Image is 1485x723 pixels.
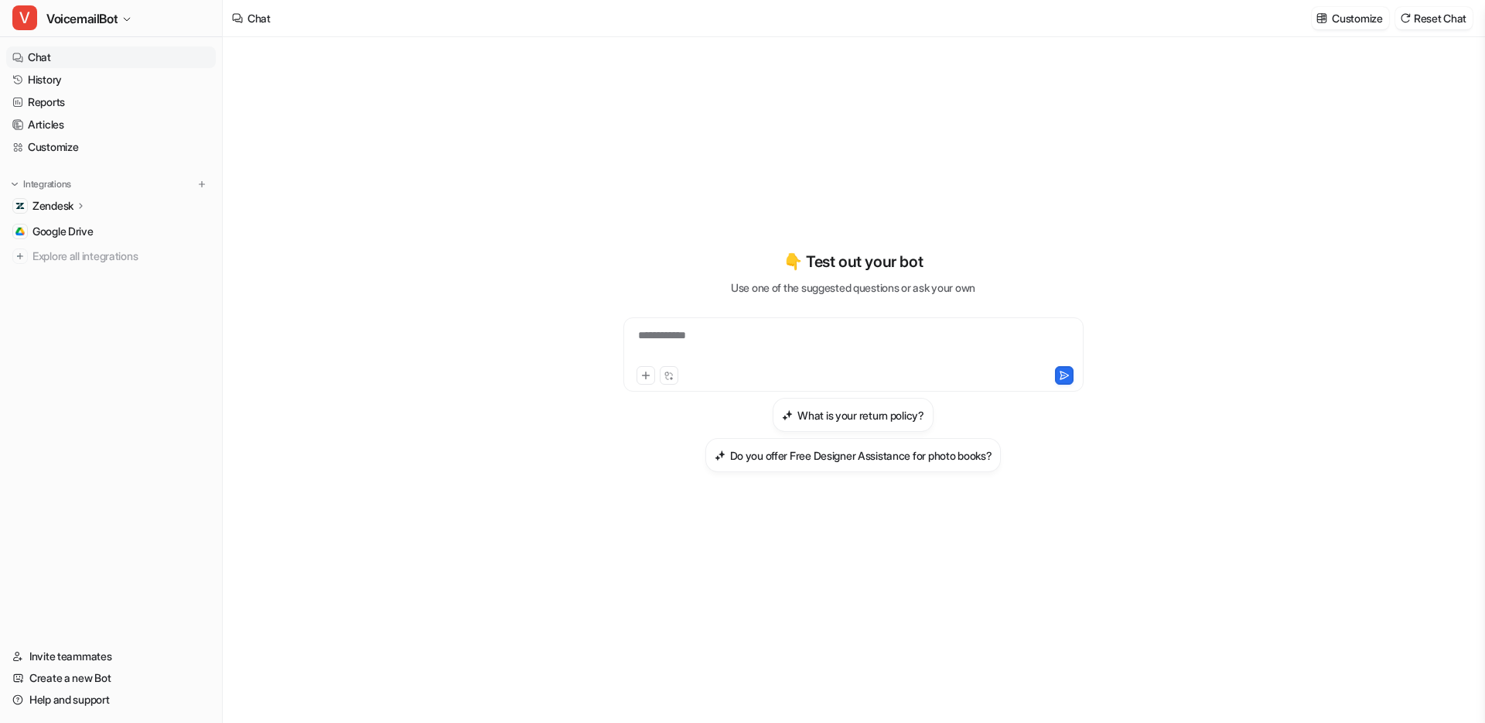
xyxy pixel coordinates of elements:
a: Articles [6,114,216,135]
button: Reset Chat [1395,7,1473,29]
span: V [12,5,37,30]
p: Zendesk [32,198,73,214]
img: expand menu [9,179,20,190]
a: Help and support [6,689,216,711]
img: Zendesk [15,201,25,211]
span: Explore all integrations [32,244,210,269]
a: Chat [6,46,216,68]
span: VoicemailBot [46,8,118,29]
div: Chat [247,10,271,26]
img: Google Drive [15,227,25,236]
span: Google Drive [32,224,94,239]
a: Google DriveGoogle Drive [6,221,216,242]
button: What is your return policy?What is your return policy? [773,398,933,432]
a: Customize [6,136,216,158]
img: menu_add.svg [196,179,207,190]
img: customize [1316,12,1327,24]
a: Create a new Bot [6,667,216,689]
a: History [6,69,216,91]
p: 👇 Test out your bot [783,250,923,273]
a: Invite teammates [6,646,216,667]
img: What is your return policy? [782,409,793,421]
button: Integrations [6,176,76,192]
h3: What is your return policy? [797,407,923,423]
p: Integrations [23,178,71,190]
button: Customize [1312,7,1388,29]
a: Reports [6,91,216,113]
img: Do you offer Free Designer Assistance for photo books? [715,450,725,461]
img: reset [1400,12,1411,24]
p: Use one of the suggested questions or ask your own [731,279,975,296]
img: explore all integrations [12,248,28,264]
p: Customize [1332,10,1382,26]
a: Explore all integrations [6,245,216,267]
button: Do you offer Free Designer Assistance for photo books?Do you offer Free Designer Assistance for p... [705,438,1002,472]
h3: Do you offer Free Designer Assistance for photo books? [730,447,992,464]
